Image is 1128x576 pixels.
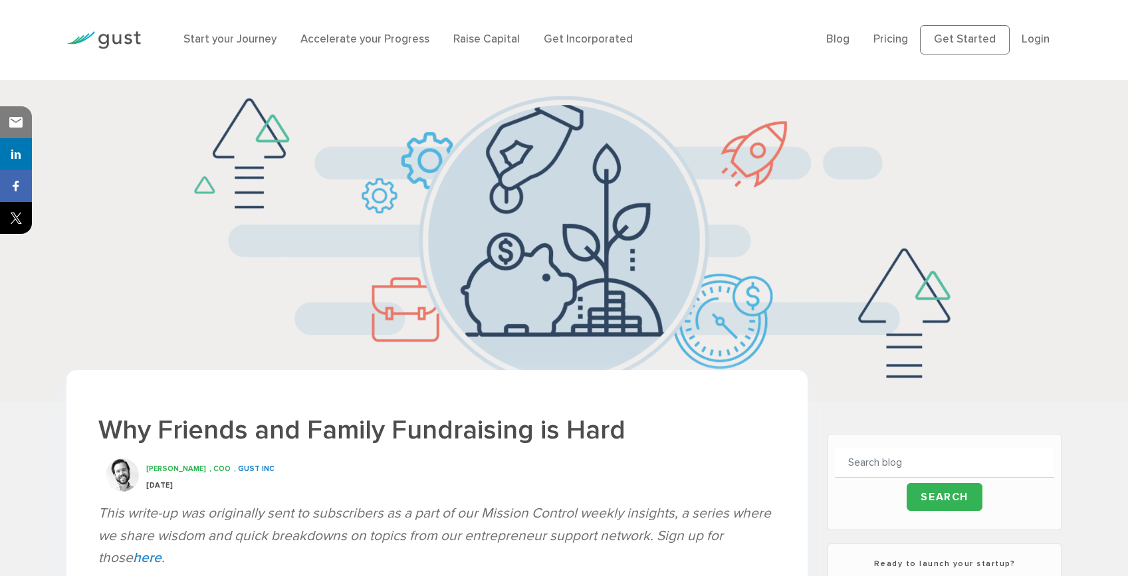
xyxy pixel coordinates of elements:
a: here [133,549,162,566]
input: Search blog [835,448,1054,478]
a: Accelerate your Progress [300,33,429,46]
img: Gust Logo [66,31,141,49]
a: Blog [826,33,849,46]
span: , Gust INC [234,464,275,473]
a: Get Incorporated [544,33,633,46]
img: Ryan Nash [106,458,139,492]
input: Search [907,483,982,511]
span: , COO [209,464,231,473]
h3: Ready to launch your startup? [835,557,1054,569]
span: [DATE] [146,481,173,490]
a: Login [1022,33,1050,46]
span: [PERSON_NAME] [146,464,206,473]
a: Raise Capital [453,33,520,46]
a: Get Started [920,25,1010,54]
a: Start your Journey [183,33,277,46]
em: This write-up was originally sent to subscribers as a part of our Mission Control weekly insights... [98,505,771,566]
h1: Why Friends and Family Fundraising is Hard [98,413,776,448]
a: Pricing [873,33,908,46]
